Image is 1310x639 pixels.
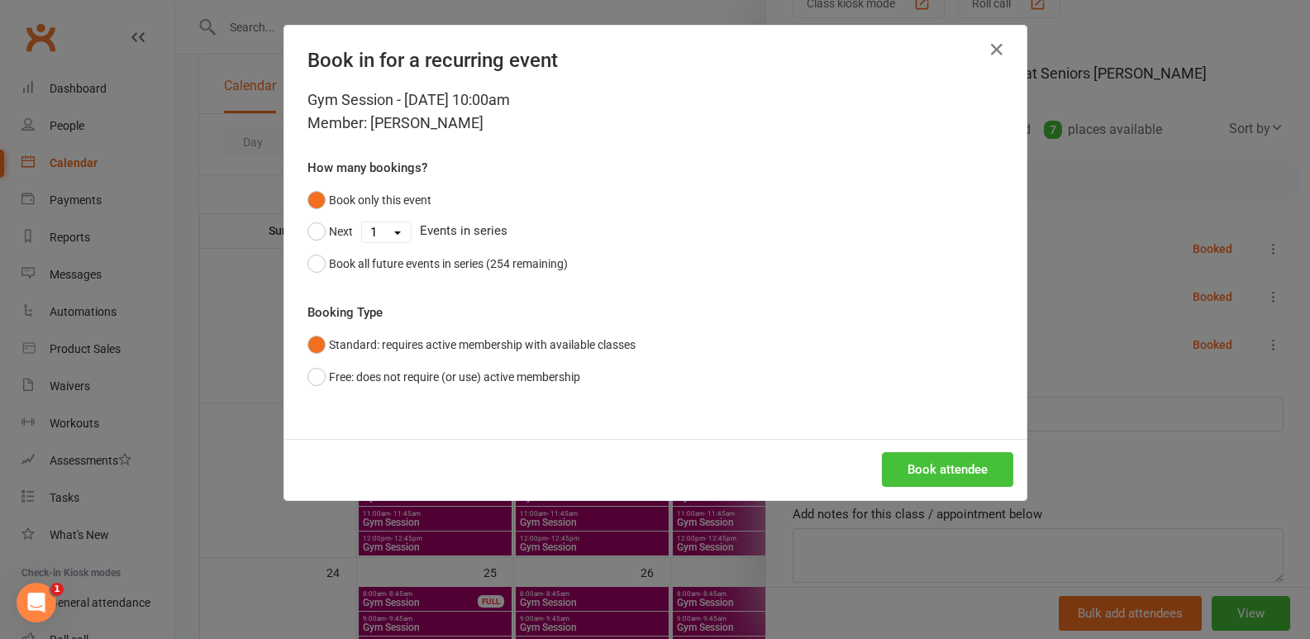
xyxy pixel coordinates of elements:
[307,49,1003,72] h4: Book in for a recurring event
[307,216,353,247] button: Next
[984,36,1010,63] button: Close
[329,255,568,273] div: Book all future events in series (254 remaining)
[17,583,56,622] iframe: Intercom live chat
[50,583,64,596] span: 1
[307,158,427,178] label: How many bookings?
[307,248,568,279] button: Book all future events in series (254 remaining)
[307,329,636,360] button: Standard: requires active membership with available classes
[307,361,580,393] button: Free: does not require (or use) active membership
[307,303,383,322] label: Booking Type
[307,88,1003,135] div: Gym Session - [DATE] 10:00am Member: [PERSON_NAME]
[307,184,431,216] button: Book only this event
[882,452,1013,487] button: Book attendee
[307,216,1003,247] div: Events in series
